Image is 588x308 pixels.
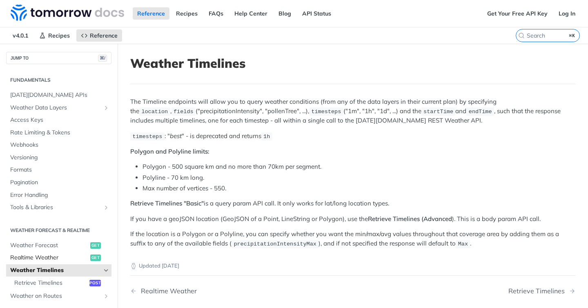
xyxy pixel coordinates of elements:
a: Log In [554,7,580,20]
span: precipitationIntensityMax [234,241,316,247]
span: 1h [263,134,270,140]
li: Polygon - 500 square km and no more than 70km per segment. [143,162,575,172]
span: Weather Forecast [10,241,88,250]
span: ⌘/ [98,55,107,62]
div: Retrieve Timelines [508,287,569,295]
a: Get Your Free API Key [483,7,552,20]
strong: Polygon and Polyline limits: [130,147,209,155]
span: timesteps [132,134,162,140]
a: Versioning [6,152,111,164]
span: Versioning [10,154,109,162]
p: : " " - is deprecated and returns [130,132,575,141]
span: startTime [423,109,453,115]
a: Retrieve Timelinespost [10,277,111,289]
a: Pagination [6,176,111,189]
button: Hide subpages for Weather Timelines [103,267,109,274]
nav: Pagination Controls [130,279,575,303]
span: get [90,254,101,261]
strong: Retrieve Timelines (Advanced [368,215,452,223]
a: Previous Page: Realtime Weather [130,287,321,295]
span: Reference [90,32,118,39]
a: [DATE][DOMAIN_NAME] APIs [6,89,111,101]
span: v4.0.1 [8,29,33,42]
span: Formats [10,166,109,174]
svg: Search [518,32,525,39]
p: If the location is a Polygon or a Polyline, you can specify whether you want the min/max/avg valu... [130,230,575,248]
span: Recipes [48,32,70,39]
span: Error Handling [10,191,109,199]
a: Reference [76,29,122,42]
a: Realtime Weatherget [6,252,111,264]
a: Weather on RoutesShow subpages for Weather on Routes [6,290,111,302]
em: best [170,132,182,140]
span: Weather on Routes [10,292,101,300]
h2: Fundamentals [6,76,111,84]
span: Max [458,241,468,247]
span: [DATE][DOMAIN_NAME] APIs [10,91,109,99]
a: Webhooks [6,139,111,151]
a: Recipes [171,7,202,20]
a: Blog [274,7,296,20]
span: timesteps [311,109,341,115]
li: Max number of vertices - 550. [143,184,575,193]
a: Error Handling [6,189,111,201]
span: Webhooks [10,141,109,149]
h1: Weather Timelines [130,56,575,71]
span: get [90,242,101,249]
p: is a query param API call. It only works for lat/long location types. [130,199,575,208]
a: Weather Data LayersShow subpages for Weather Data Layers [6,102,111,114]
img: Tomorrow.io Weather API Docs [11,4,124,21]
span: Weather Data Layers [10,104,101,112]
a: Recipes [35,29,74,42]
button: Show subpages for Tools & Libraries [103,204,109,211]
a: Help Center [230,7,272,20]
a: FAQs [204,7,228,20]
a: Weather Forecastget [6,239,111,252]
div: Realtime Weather [137,287,197,295]
span: Weather Timelines [10,266,101,275]
span: location [141,109,168,115]
h2: Weather Forecast & realtime [6,227,111,234]
strong: Retrieve Timelines "Basic" [130,199,204,207]
span: Retrieve Timelines [14,279,87,287]
span: Realtime Weather [10,254,88,262]
p: Updated [DATE] [130,262,575,270]
span: fields [174,109,194,115]
button: Show subpages for Weather Data Layers [103,105,109,111]
li: Polyline - 70 km long. [143,173,575,183]
span: Access Keys [10,116,109,124]
button: Show subpages for Weather on Routes [103,293,109,299]
a: Reference [133,7,169,20]
span: Rate Limiting & Tokens [10,129,109,137]
kbd: ⌘K [567,31,577,40]
p: If you have a geoJSON location (GeoJSON of a Point, LineString or Polygon), use the ). This is a ... [130,214,575,224]
span: Pagination [10,179,109,187]
a: Tools & LibrariesShow subpages for Tools & Libraries [6,201,111,214]
a: Next Page: Retrieve Timelines [508,287,575,295]
a: Formats [6,164,111,176]
a: Weather TimelinesHide subpages for Weather Timelines [6,264,111,277]
span: post [89,280,101,286]
span: Tools & Libraries [10,203,101,212]
span: endTime [469,109,492,115]
button: JUMP TO⌘/ [6,52,111,64]
p: The Timeline endpoints will allow you to query weather conditions (from any of the data layers in... [130,97,575,125]
a: Access Keys [6,114,111,126]
a: API Status [298,7,336,20]
a: Rate Limiting & Tokens [6,127,111,139]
